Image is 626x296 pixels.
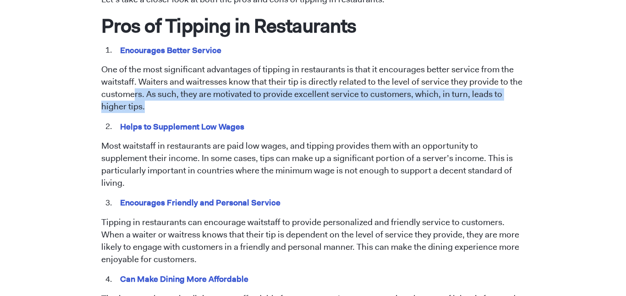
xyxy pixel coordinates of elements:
mark: Encourages Better Service [119,43,223,57]
h1: Pros of Tipping in Restaurants [101,14,525,38]
mark: Encourages Friendly and Personal Service [119,195,282,210]
p: Most waitstaff in restaurants are paid low wages, and tipping provides them with an opportunity t... [101,140,525,189]
mark: Can Make Dining More Affordable [119,272,250,286]
p: Tipping in restaurants can encourage waitstaff to provide personalized and friendly service to cu... [101,216,525,266]
p: One of the most significant advantages of tipping in restaurants is that it encourages better ser... [101,64,525,113]
mark: Helps to Supplement Low Wages [119,119,246,134]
